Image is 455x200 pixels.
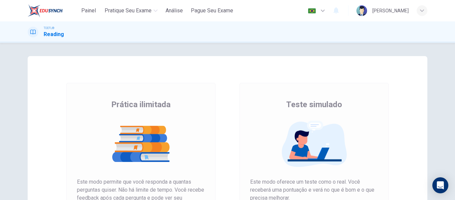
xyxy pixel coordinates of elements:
[105,7,152,15] span: Pratique seu exame
[286,99,342,110] span: Teste simulado
[28,4,78,17] a: EduSynch logo
[28,4,63,17] img: EduSynch logo
[78,5,99,17] button: Painel
[111,99,171,110] span: Prática ilimitada
[81,7,96,15] span: Painel
[166,7,183,15] span: Análise
[102,5,160,17] button: Pratique seu exame
[188,5,236,17] button: Pague Seu Exame
[163,5,186,17] button: Análise
[372,7,409,15] div: [PERSON_NAME]
[432,177,448,193] div: Open Intercom Messenger
[44,30,64,38] h1: Reading
[356,5,367,16] img: Profile picture
[44,26,54,30] span: TOEFL®
[191,7,233,15] span: Pague Seu Exame
[308,8,316,13] img: pt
